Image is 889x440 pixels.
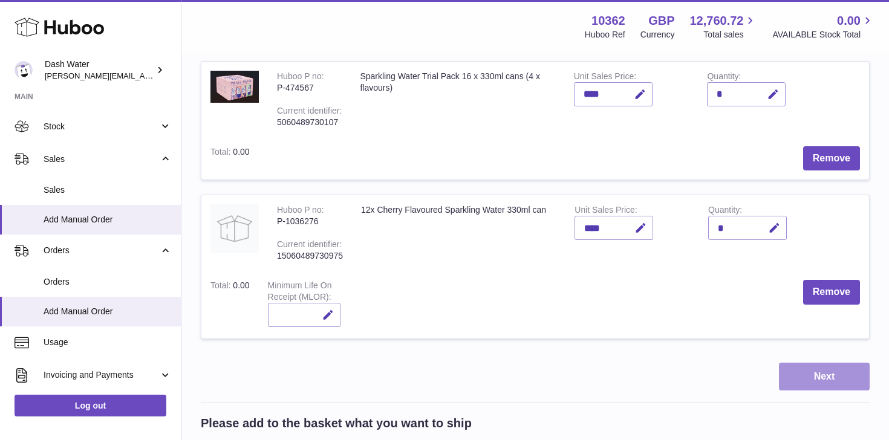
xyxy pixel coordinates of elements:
[772,13,874,40] a: 0.00 AVAILABLE Stock Total
[575,205,637,218] label: Unit Sales Price
[574,71,636,84] label: Unit Sales Price
[707,71,741,84] label: Quantity
[689,13,743,29] span: 12,760.72
[689,13,757,40] a: 12,760.72 Total sales
[233,147,249,157] span: 0.00
[277,216,343,227] div: P-1036276
[277,117,342,128] div: 5060489730107
[779,363,870,391] button: Next
[44,184,172,196] span: Sales
[837,13,861,29] span: 0.00
[201,415,472,432] h2: Please add to the basket what you want to ship
[277,82,342,94] div: P-474567
[44,369,159,381] span: Invoicing and Payments
[703,29,757,40] span: Total sales
[268,280,332,305] label: Minimum Life On Receipt (MLOR)
[44,154,159,165] span: Sales
[351,62,564,137] td: Sparkling Water Trial Pack 16 x 330ml cans (4 x flavours)
[585,29,625,40] div: Huboo Ref
[44,337,172,348] span: Usage
[277,250,343,262] div: 15060489730975
[277,71,324,84] div: Huboo P no
[277,106,342,118] div: Current identifier
[210,204,259,253] img: 12x Cherry Flavoured Sparkling Water 330ml can
[277,239,342,252] div: Current identifier
[210,280,233,293] label: Total
[44,306,172,317] span: Add Manual Order
[44,245,159,256] span: Orders
[44,121,159,132] span: Stock
[233,280,249,290] span: 0.00
[44,276,172,288] span: Orders
[591,13,625,29] strong: 10362
[708,205,742,218] label: Quantity
[352,195,565,270] td: 12x Cherry Flavoured Sparkling Water 330ml can
[210,147,233,160] label: Total
[640,29,675,40] div: Currency
[15,61,33,79] img: james@dash-water.com
[803,280,860,305] button: Remove
[15,395,166,416] a: Log out
[803,146,860,171] button: Remove
[44,214,172,225] span: Add Manual Order
[277,205,324,218] div: Huboo P no
[210,71,259,103] img: Sparkling Water Trial Pack 16 x 330ml cans (4 x flavours)
[45,59,154,82] div: Dash Water
[772,29,874,40] span: AVAILABLE Stock Total
[648,13,674,29] strong: GBP
[45,71,243,80] span: [PERSON_NAME][EMAIL_ADDRESS][DOMAIN_NAME]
